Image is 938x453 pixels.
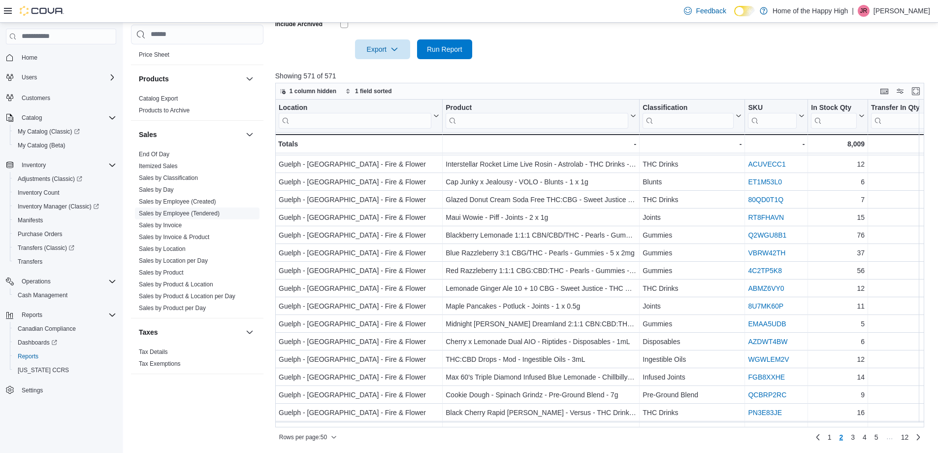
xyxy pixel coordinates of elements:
[10,213,120,227] button: Manifests
[139,130,242,139] button: Sales
[871,318,933,330] div: 0
[748,104,797,129] div: SKU URL
[279,389,439,401] div: Guelph - [GEOGRAPHIC_DATA] - Fire & Flower
[18,159,116,171] span: Inventory
[139,198,216,205] a: Sales by Employee (Created)
[131,49,263,65] div: Pricing
[18,159,50,171] button: Inventory
[10,139,120,152] button: My Catalog (Beta)
[18,384,47,396] a: Settings
[446,389,636,401] div: Cookie Dough - Spinach Grindz - Pre-Ground Blend - 7g
[748,138,805,150] div: -
[18,309,116,321] span: Reports
[871,282,933,294] div: 0
[18,92,54,104] a: Customers
[279,104,431,129] div: Location
[871,194,933,206] div: 0
[748,391,786,399] a: QCBRP2RC
[279,353,439,365] div: Guelph - [GEOGRAPHIC_DATA] - Fire & Flower
[643,138,742,150] div: -
[748,213,784,221] a: RT8FHAVN
[279,433,327,441] span: Rows per page : 50
[871,104,933,129] button: Transfer In Qty
[812,429,925,445] nav: Pagination for preceding grid
[18,276,55,287] button: Operations
[643,247,742,259] div: Gummies
[18,71,116,83] span: Users
[14,350,116,362] span: Reports
[10,363,120,377] button: [US_STATE] CCRS
[446,104,636,129] button: Product
[680,1,730,21] a: Feedback
[643,194,742,206] div: THC Drinks
[14,201,103,212] a: Inventory Manager (Classic)
[748,338,787,346] a: AZDWT4BW
[139,186,174,194] span: Sales by Day
[279,158,439,170] div: Guelph - [GEOGRAPHIC_DATA] - Fire & Flower
[14,187,116,199] span: Inventory Count
[14,126,84,138] a: My Catalog (Classic)
[139,269,184,277] span: Sales by Product
[18,291,67,299] span: Cash Management
[811,104,857,113] div: In Stock Qty
[871,104,925,129] div: Transfer In Qty
[811,176,865,188] div: 6
[22,54,37,62] span: Home
[131,148,263,318] div: Sales
[279,336,439,348] div: Guelph - [GEOGRAPHIC_DATA] - Fire & Flower
[871,104,925,113] div: Transfer In Qty
[748,267,781,275] a: 4C2TP5K8
[10,241,120,255] a: Transfers (Classic)
[139,304,206,312] span: Sales by Product per Day
[2,70,120,84] button: Users
[244,73,256,85] button: Products
[897,429,913,445] a: Page 12 of 12
[871,229,933,241] div: 0
[139,221,182,229] span: Sales by Invoice
[812,431,824,443] a: Previous page
[279,318,439,330] div: Guelph - [GEOGRAPHIC_DATA] - Fire & Flower
[14,214,47,226] a: Manifests
[139,327,242,337] button: Taxes
[643,104,734,129] div: Classification
[643,282,742,294] div: THC Drinks
[14,126,116,138] span: My Catalog (Classic)
[139,186,174,193] a: Sales by Day
[10,200,120,213] a: Inventory Manager (Classic)
[847,429,859,445] a: Page 3 of 12
[446,104,628,129] div: Product
[811,265,865,277] div: 56
[18,276,116,287] span: Operations
[643,336,742,348] div: Disposables
[278,138,439,150] div: Totals
[139,292,235,300] span: Sales by Product & Location per Day
[18,258,42,266] span: Transfers
[14,242,78,254] a: Transfers (Classic)
[773,5,848,17] p: Home of the Happy High
[2,111,120,125] button: Catalog
[811,336,865,348] div: 6
[871,265,933,277] div: 0
[14,139,69,151] a: My Catalog (Beta)
[10,172,120,186] a: Adjustments (Classic)
[279,194,439,206] div: Guelph - [GEOGRAPHIC_DATA] - Fire & Flower
[446,371,636,383] div: Max 60's Triple Diamond Infused Blue Lemonade - Chillbilly - Infused Joints - 3 x 0.45g
[643,389,742,401] div: Pre-Ground Blend
[734,6,755,16] input: Dark Mode
[279,265,439,277] div: Guelph - [GEOGRAPHIC_DATA] - Fire & Flower
[2,308,120,322] button: Reports
[643,211,742,223] div: Joints
[748,320,786,328] a: EMAA5UDB
[139,348,168,355] a: Tax Details
[14,173,116,185] span: Adjustments (Classic)
[139,106,190,114] span: Products to Archive
[14,337,61,348] a: Dashboards
[275,20,323,28] label: Include Archived
[139,51,169,59] span: Price Sheet
[10,288,120,302] button: Cash Management
[22,278,51,285] span: Operations
[279,282,439,294] div: Guelph - [GEOGRAPHIC_DATA] - Fire & Flower
[14,201,116,212] span: Inventory Manager (Classic)
[14,187,64,199] a: Inventory Count
[643,158,742,170] div: THC Drinks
